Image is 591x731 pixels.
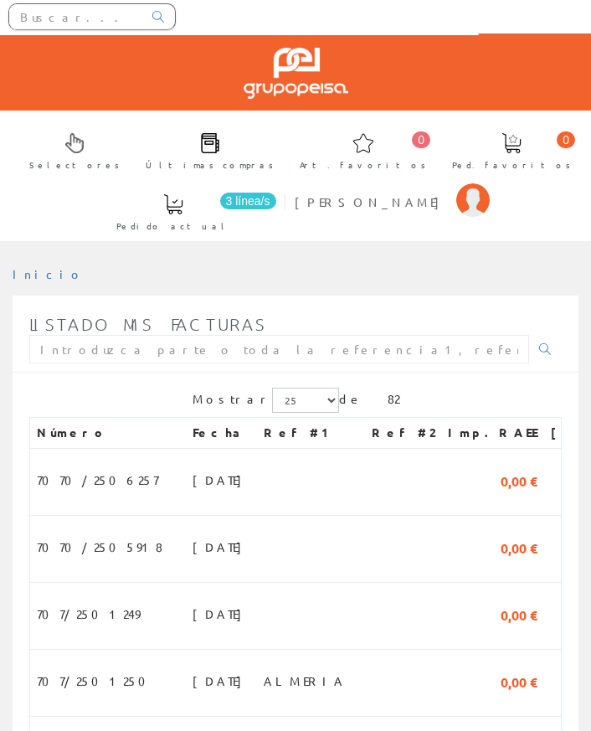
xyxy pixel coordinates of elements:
[193,388,339,413] label: Mostrar
[193,466,250,494] span: [DATE]
[29,388,562,417] div: de 82
[412,131,430,148] span: 0
[37,600,140,628] span: 707/2501249
[441,418,544,448] th: Imp.RAEE
[30,418,186,448] th: Número
[116,218,230,234] span: Pedido actual
[29,314,267,334] span: Listado mis facturas
[13,119,128,180] a: Selectores
[146,157,274,173] span: Últimas compras
[257,418,365,448] th: Ref #1
[295,193,448,210] span: [PERSON_NAME]
[452,157,571,173] span: Ped. favoritos
[29,157,120,173] span: Selectores
[193,533,250,561] span: [DATE]
[186,418,257,448] th: Fecha
[501,533,537,561] span: 0,00 €
[365,418,441,448] th: Ref #2
[272,388,339,413] select: Mostrar
[29,335,529,363] input: Introduzca parte o toda la referencia1, referencia2, número, fecha(dd/mm/yy) o rango de fechas(dd...
[264,667,346,695] span: ALMERIA
[291,180,490,196] a: [PERSON_NAME]
[193,600,250,628] span: [DATE]
[501,466,537,494] span: 0,00 €
[193,667,250,695] span: [DATE]
[151,33,350,67] a: [EMAIL_ADDRESS][DOMAIN_NAME]
[501,667,537,695] span: 0,00 €
[13,266,84,281] a: Inicio
[9,4,142,29] input: Buscar...
[300,157,426,173] span: Art. favoritos
[220,193,276,209] span: 3 línea/s
[129,119,282,180] a: Últimas compras
[100,180,280,241] a: 3 línea/s Pedido actual
[244,48,348,99] img: Grupo Peisa
[37,533,162,561] span: 7070/2505918
[557,131,575,148] span: 0
[501,600,537,628] span: 0,00 €
[37,466,158,494] span: 7070/2506257
[37,667,156,695] span: 707/2501250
